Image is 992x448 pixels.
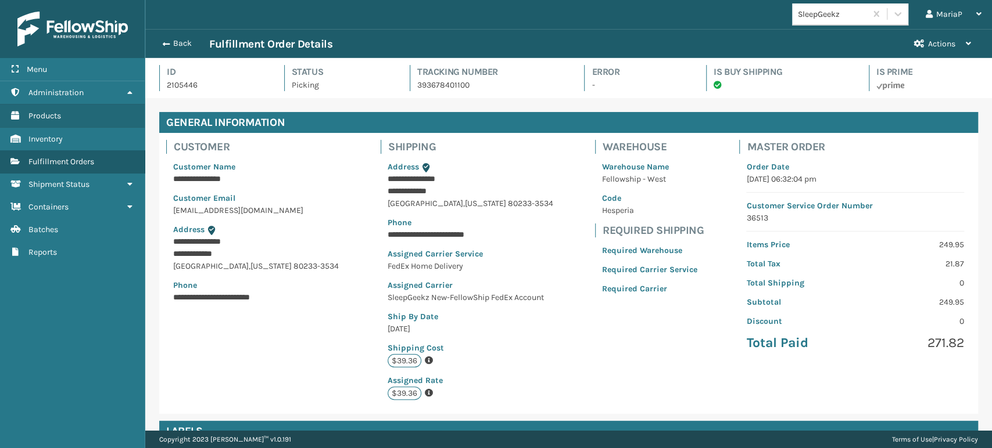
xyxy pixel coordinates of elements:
[862,239,964,251] p: 249.95
[28,179,89,189] span: Shipment Status
[602,263,697,276] p: Required Carrier Service
[388,323,553,335] p: [DATE]
[862,296,964,308] p: 249.95
[388,310,553,323] p: Ship By Date
[173,192,339,204] p: Customer Email
[892,435,932,443] a: Terms of Use
[17,12,128,46] img: logo
[388,374,553,386] p: Assigned Rate
[862,277,964,289] p: 0
[28,111,61,121] span: Products
[292,65,389,79] h4: Status
[417,79,564,91] p: 393678401100
[746,334,848,352] p: Total Paid
[746,212,964,224] p: 36513
[249,261,250,271] span: ,
[28,225,58,234] span: Batches
[159,431,291,448] p: Copyright 2023 [PERSON_NAME]™ v 1.0.191
[250,261,292,271] span: [US_STATE]
[173,279,339,291] p: Phone
[167,65,263,79] h4: Id
[28,134,63,144] span: Inventory
[746,200,964,212] p: Customer Service Order Number
[173,261,249,271] span: [GEOGRAPHIC_DATA]
[603,140,704,154] h4: Warehouse
[746,173,964,185] p: [DATE] 06:32:04 pm
[388,354,421,367] p: $39.36
[602,244,697,256] p: Required Warehouse
[928,39,955,49] span: Actions
[463,198,465,208] span: ,
[602,192,697,204] p: Code
[28,202,69,212] span: Containers
[28,88,84,97] span: Administration
[417,65,564,79] h4: Tracking Number
[465,198,506,208] span: [US_STATE]
[173,161,339,173] p: Customer Name
[388,140,560,154] h4: Shipping
[592,65,685,79] h4: Error
[746,296,848,308] p: Subtotal
[904,30,982,58] button: Actions
[174,140,346,154] h4: Customer
[892,431,978,448] div: |
[388,342,553,354] p: Shipping Cost
[27,64,47,74] span: Menu
[173,225,205,234] span: Address
[747,140,971,154] h4: Master Order
[293,261,339,271] span: 80233-3534
[602,161,697,173] p: Warehouse Name
[167,79,263,91] p: 2105446
[592,79,685,91] p: -
[159,421,978,442] h4: Labels
[508,198,553,208] span: 80233-3534
[388,198,463,208] span: [GEOGRAPHIC_DATA]
[746,258,848,270] p: Total Tax
[876,65,978,79] h4: Is Prime
[714,65,848,79] h4: Is Buy Shipping
[209,37,332,51] h3: Fulfillment Order Details
[388,248,553,260] p: Assigned Carrier Service
[388,162,419,172] span: Address
[746,315,848,327] p: Discount
[798,8,867,20] div: SleepGeekz
[602,204,697,216] p: Hesperia
[388,260,553,272] p: FedEx Home Delivery
[156,38,209,49] button: Back
[159,112,978,133] h4: General Information
[388,291,553,304] p: SleepGeekz New-FellowShip FedEx Account
[746,277,848,289] p: Total Shipping
[603,223,704,237] h4: Required Shipping
[173,204,339,216] p: [EMAIL_ADDRESS][DOMAIN_NAME]
[862,334,964,352] p: 271.82
[28,247,57,257] span: Reports
[292,79,389,91] p: Picking
[602,283,697,295] p: Required Carrier
[862,258,964,270] p: 21.87
[602,173,697,185] p: Fellowship - West
[746,239,848,251] p: Items Price
[388,386,421,400] p: $39.36
[746,161,964,173] p: Order Date
[388,279,553,291] p: Assigned Carrier
[388,216,553,229] p: Phone
[28,157,94,167] span: Fulfillment Orders
[934,435,978,443] a: Privacy Policy
[862,315,964,327] p: 0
